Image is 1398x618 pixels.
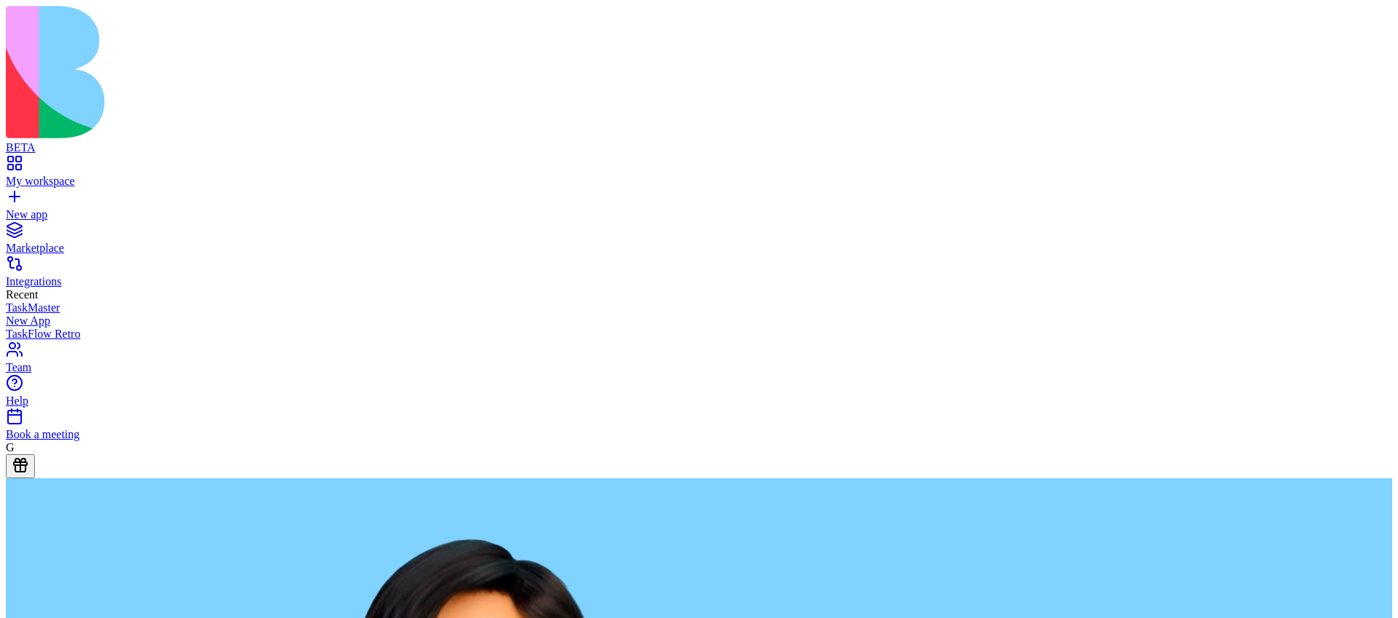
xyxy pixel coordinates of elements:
[6,301,1392,314] a: TaskMaster
[6,6,591,138] img: logo
[6,162,1392,188] a: My workspace
[6,242,1392,255] div: Marketplace
[6,395,1392,408] div: Help
[6,428,1392,441] div: Book a meeting
[6,141,1392,154] div: BETA
[6,314,1392,328] a: New App
[6,128,1392,154] a: BETA
[6,415,1392,441] a: Book a meeting
[6,361,1392,374] div: Team
[6,208,1392,221] div: New app
[6,275,1392,288] div: Integrations
[6,441,15,453] span: G
[6,262,1392,288] a: Integrations
[6,195,1392,221] a: New app
[6,328,1392,341] a: TaskFlow Retro
[6,175,1392,188] div: My workspace
[6,229,1392,255] a: Marketplace
[6,288,38,301] span: Recent
[6,381,1392,408] a: Help
[6,348,1392,374] a: Team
